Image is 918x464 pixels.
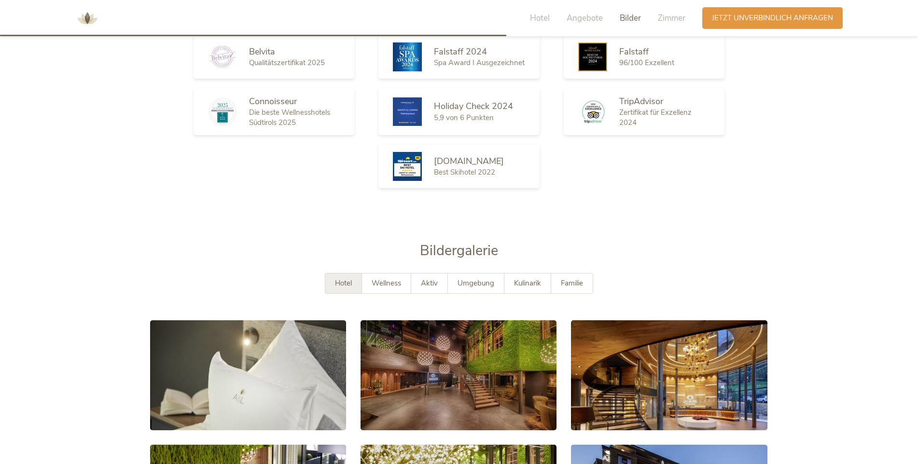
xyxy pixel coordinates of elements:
[434,46,487,57] span: Falstaff 2024
[561,278,583,288] span: Familie
[578,42,607,71] img: Falstaff
[73,14,102,21] a: AMONTI & LUNARIS Wellnessresort
[434,58,525,68] span: Spa Award I Ausgezeichnet
[208,46,237,68] img: Belvita
[458,278,494,288] span: Umgebung
[434,155,504,167] span: [DOMAIN_NAME]
[73,4,102,33] img: AMONTI & LUNARIS Wellnessresort
[208,97,237,126] img: Connoisseur
[619,46,649,57] span: Falstaff
[619,108,692,127] span: Zertifikat für Exzellenz 2024
[249,108,330,127] span: Die beste Wellnesshotels Südtirols 2025
[393,152,422,181] img: Skiresort.de
[372,278,401,288] span: Wellness
[619,96,663,107] span: TripAdvisor
[249,58,325,68] span: Qualitätszertifikat 2025
[658,13,685,24] span: Zimmer
[420,241,498,260] span: Bildergalerie
[530,13,550,24] span: Hotel
[712,13,833,23] span: Jetzt unverbindlich anfragen
[393,42,422,71] img: Falstaff 2024
[335,278,352,288] span: Hotel
[434,100,513,112] span: Holiday Check 2024
[421,278,438,288] span: Aktiv
[434,167,495,177] span: Best Skihotel 2022
[249,96,297,107] span: Connoisseur
[249,46,275,57] span: Belvita
[620,13,641,24] span: Bilder
[514,278,541,288] span: Kulinarik
[393,97,422,126] img: Holiday Check 2024
[619,58,674,68] span: 96/100 Exzellent
[578,98,607,125] img: TripAdvisor
[567,13,603,24] span: Angebote
[434,113,494,123] span: 5,9 von 6 Punkten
